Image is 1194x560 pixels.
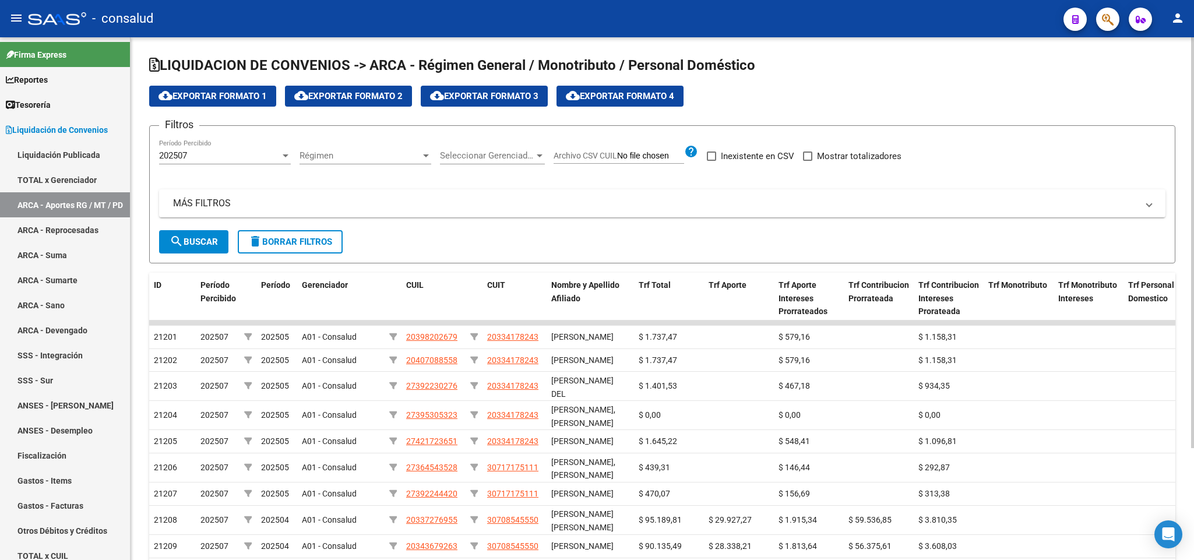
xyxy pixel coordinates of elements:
[159,230,228,253] button: Buscar
[159,91,267,101] span: Exportar Formato 1
[487,332,538,341] span: 20334178243
[302,463,357,472] span: A01 - Consalud
[200,410,228,420] span: 202507
[639,515,682,524] span: $ 95.189,81
[406,410,457,420] span: 27395305323
[617,151,684,161] input: Archivo CSV CUIL
[261,280,290,290] span: Período
[1154,520,1182,548] div: Open Intercom Messenger
[779,410,801,420] span: $ 0,00
[774,273,844,324] datatable-header-cell: Trf Aporte Intereses Prorrateados
[988,280,1047,290] span: Trf Monotributo
[302,515,357,524] span: A01 - Consalud
[92,6,153,31] span: - consalud
[487,355,538,365] span: 20334178243
[6,73,48,86] span: Reportes
[639,463,670,472] span: $ 439,31
[238,230,343,253] button: Borrar Filtros
[302,280,348,290] span: Gerenciador
[918,515,957,524] span: $ 3.810,35
[554,151,617,160] span: Archivo CSV CUIL
[9,11,23,25] mat-icon: menu
[918,541,957,551] span: $ 3.608,03
[261,381,289,390] span: 202505
[440,150,534,161] span: Seleccionar Gerenciador
[302,489,357,498] span: A01 - Consalud
[844,273,914,324] datatable-header-cell: Trf Contribucion Prorrateada
[551,457,615,480] span: [PERSON_NAME], [PERSON_NAME]
[779,436,810,446] span: $ 548,41
[154,381,177,390] span: 21203
[6,98,51,111] span: Tesorería
[6,48,66,61] span: Firma Express
[639,410,661,420] span: $ 0,00
[487,436,538,446] span: 20334178243
[406,355,457,365] span: 20407088558
[406,381,457,390] span: 27392230276
[154,489,177,498] span: 21207
[430,91,538,101] span: Exportar Formato 3
[551,355,614,365] span: [PERSON_NAME]
[154,436,177,446] span: 21205
[704,273,774,324] datatable-header-cell: Trf Aporte
[1058,280,1117,303] span: Trf Monotributo Intereses
[779,541,817,551] span: $ 1.813,64
[848,541,892,551] span: $ 56.375,61
[149,57,755,73] span: LIQUIDACION DE CONVENIOS -> ARCA - Régimen General / Monotributo / Personal Doméstico
[848,515,892,524] span: $ 59.536,85
[256,273,297,324] datatable-header-cell: Período
[639,381,677,390] span: $ 1.401,53
[406,332,457,341] span: 20398202679
[261,541,289,551] span: 202504
[918,410,941,420] span: $ 0,00
[154,332,177,341] span: 21201
[430,89,444,103] mat-icon: cloud_download
[154,410,177,420] span: 21204
[487,410,538,420] span: 20334178243
[294,91,403,101] span: Exportar Formato 2
[406,463,457,472] span: 27364543528
[285,86,412,107] button: Exportar Formato 2
[566,89,580,103] mat-icon: cloud_download
[918,332,957,341] span: $ 1.158,31
[779,489,810,498] span: $ 156,69
[196,273,239,324] datatable-header-cell: Período Percibido
[918,355,957,365] span: $ 1.158,31
[200,541,228,551] span: 202507
[200,436,228,446] span: 202507
[302,332,357,341] span: A01 - Consalud
[639,541,682,551] span: $ 90.135,49
[709,280,746,290] span: Trf Aporte
[159,150,187,161] span: 202507
[848,280,909,303] span: Trf Contribucion Prorrateada
[551,541,614,551] span: [PERSON_NAME]
[557,86,684,107] button: Exportar Formato 4
[779,515,817,524] span: $ 1.915,34
[154,355,177,365] span: 21202
[918,463,950,472] span: $ 292,87
[406,436,457,446] span: 27421723651
[261,463,289,472] span: 202505
[1054,273,1123,324] datatable-header-cell: Trf Monotributo Intereses
[6,124,108,136] span: Liquidación de Convenios
[159,189,1165,217] mat-expansion-panel-header: MÁS FILTROS
[918,280,979,316] span: Trf Contribucion Intereses Prorateada
[406,515,457,524] span: 20337276955
[487,541,538,551] span: 30708545550
[914,273,984,324] datatable-header-cell: Trf Contribucion Intereses Prorateada
[984,273,1054,324] datatable-header-cell: Trf Monotributo
[487,463,538,472] span: 30717175111
[779,381,810,390] span: $ 467,18
[302,436,357,446] span: A01 - Consalud
[551,405,615,428] span: [PERSON_NAME], [PERSON_NAME]
[721,149,794,163] span: Inexistente en CSV
[634,273,704,324] datatable-header-cell: Trf Total
[918,489,950,498] span: $ 313,38
[779,355,810,365] span: $ 579,16
[639,436,677,446] span: $ 1.645,22
[551,332,614,341] span: [PERSON_NAME]
[482,273,547,324] datatable-header-cell: CUIT
[918,436,957,446] span: $ 1.096,81
[200,381,228,390] span: 202507
[159,89,172,103] mat-icon: cloud_download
